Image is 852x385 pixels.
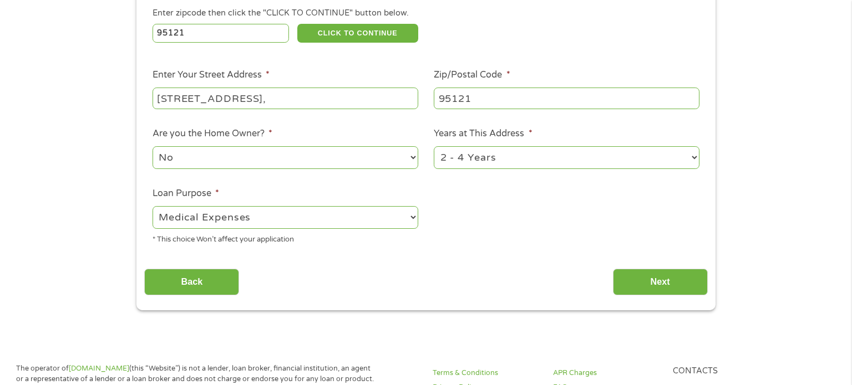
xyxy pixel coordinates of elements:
a: Terms & Conditions [433,368,539,378]
label: Loan Purpose [153,188,219,199]
input: Back [144,269,239,296]
input: Next [613,269,708,296]
label: Zip/Postal Code [434,69,510,81]
input: Enter Zipcode (e.g 01510) [153,24,290,43]
label: Years at This Address [434,128,532,140]
label: Enter Your Street Address [153,69,270,81]
div: Enter zipcode then click the "CLICK TO CONTINUE" button below. [153,7,699,19]
a: [DOMAIN_NAME] [69,364,129,373]
h4: Contacts [673,366,779,377]
label: Are you the Home Owner? [153,128,272,140]
input: 1 Main Street [153,88,418,109]
button: CLICK TO CONTINUE [297,24,418,43]
a: APR Charges [553,368,660,378]
div: * This choice Won’t affect your application [153,230,418,245]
